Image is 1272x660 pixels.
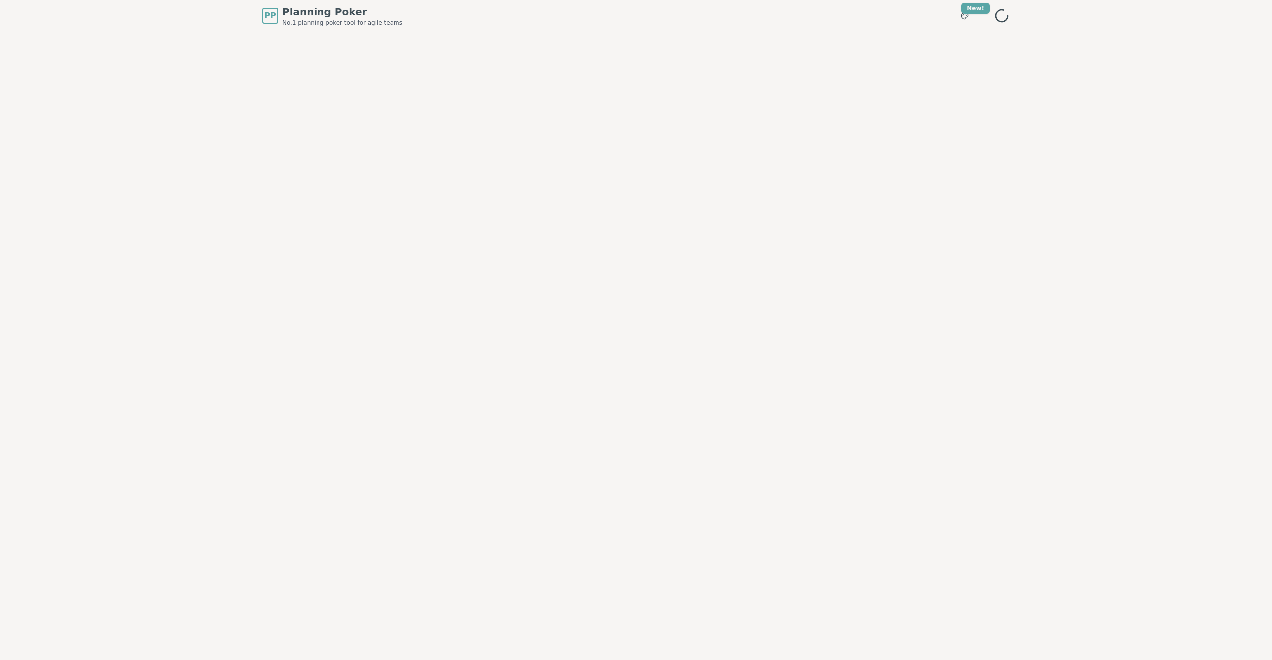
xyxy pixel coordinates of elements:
div: New! [961,3,990,14]
button: New! [956,7,974,25]
span: Planning Poker [282,5,402,19]
a: PPPlanning PokerNo.1 planning poker tool for agile teams [262,5,402,27]
span: No.1 planning poker tool for agile teams [282,19,402,27]
span: PP [264,10,276,22]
